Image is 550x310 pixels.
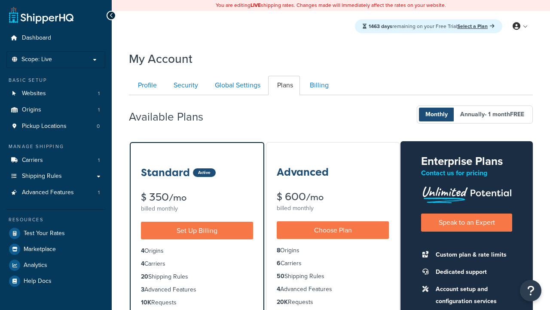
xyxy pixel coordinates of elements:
a: Marketplace [6,242,105,257]
span: - 1 month [485,110,524,119]
a: Global Settings [206,76,267,95]
small: /mo [169,192,186,204]
h2: Available Plans [129,111,216,123]
a: Set Up Billing [141,222,253,239]
span: 1 [98,157,100,164]
div: Manage Shipping [6,143,105,150]
strong: 50 [277,272,284,281]
span: Analytics [24,262,47,269]
li: Shipping Rules [141,272,253,282]
span: Help Docs [24,278,52,285]
img: Unlimited Potential [421,183,512,203]
span: Annually [454,108,531,121]
p: Contact us for pricing [421,167,512,179]
a: Choose Plan [277,221,389,239]
li: Carriers [277,259,389,268]
span: Pickup Locations [22,123,67,130]
div: remaining on your Free Trial [355,19,502,33]
span: Advanced Features [22,189,74,196]
li: Carriers [6,152,105,168]
a: Select a Plan [457,22,495,30]
span: Origins [22,106,41,114]
strong: 4 [141,259,144,268]
div: Basic Setup [6,77,105,84]
li: Origins [141,246,253,256]
strong: 10K [141,298,151,307]
a: Profile [129,76,164,95]
span: 1 [98,90,100,97]
h3: Standard [141,167,190,178]
li: Carriers [141,259,253,269]
a: Origins 1 [6,102,105,118]
h2: Enterprise Plans [421,155,512,167]
a: Dashboard [6,30,105,46]
span: Websites [22,90,46,97]
a: Shipping Rules [6,168,105,184]
li: Advanced Features [141,285,253,294]
div: billed monthly [141,203,253,215]
li: Dedicated support [431,266,512,278]
span: Monthly [419,108,454,121]
a: Pickup Locations 0 [6,118,105,134]
div: $ 600 [277,192,389,202]
h1: My Account [129,50,192,67]
span: Marketplace [24,246,56,253]
a: ShipperHQ Home [9,6,73,24]
a: Plans [268,76,300,95]
a: Carriers 1 [6,152,105,168]
strong: 6 [277,259,281,268]
div: billed monthly [277,202,389,214]
a: Help Docs [6,273,105,289]
a: Billing [301,76,336,95]
span: 1 [98,106,100,114]
span: Scope: Live [21,56,52,63]
button: Monthly Annually- 1 monthFREE [417,105,533,124]
strong: 20 [141,272,148,281]
a: Test Your Rates [6,226,105,241]
strong: 20K [277,298,288,307]
span: 0 [97,123,100,130]
strong: 3 [141,285,144,294]
span: Shipping Rules [22,173,62,180]
div: Resources [6,216,105,223]
strong: 4 [141,246,144,255]
a: Analytics [6,257,105,273]
li: Advanced Features [277,285,389,294]
li: Requests [141,298,253,307]
div: Active [193,168,216,177]
span: 1 [98,189,100,196]
span: Carriers [22,157,43,164]
b: LIVE [251,1,261,9]
small: /mo [306,191,324,203]
li: Origins [6,102,105,118]
a: Advanced Features 1 [6,185,105,201]
li: Websites [6,86,105,102]
strong: 4 [277,285,280,294]
li: Custom plan & rate limits [431,249,512,261]
strong: 1463 days [369,22,392,30]
h3: Advanced [277,167,329,178]
li: Account setup and configuration services [431,283,512,307]
b: FREE [510,110,524,119]
li: Pickup Locations [6,118,105,134]
li: Origins [277,246,389,255]
button: Open Resource Center [520,280,541,301]
li: Advanced Features [6,185,105,201]
div: $ 350 [141,192,253,203]
span: Test Your Rates [24,230,65,237]
a: Speak to an Expert [421,214,512,231]
span: Dashboard [22,34,51,42]
a: Websites 1 [6,86,105,102]
li: Shipping Rules [277,272,389,281]
a: Security [165,76,205,95]
li: Requests [277,298,389,307]
strong: 8 [277,246,280,255]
